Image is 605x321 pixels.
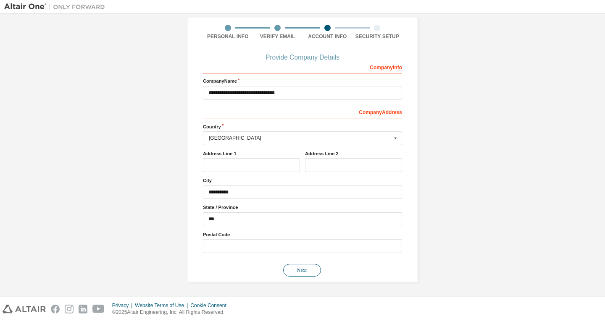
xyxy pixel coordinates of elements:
[135,302,190,309] div: Website Terms of Use
[79,305,87,313] img: linkedin.svg
[203,33,253,40] div: Personal Info
[203,231,402,238] label: Postal Code
[302,33,352,40] div: Account Info
[65,305,74,313] img: instagram.svg
[190,302,231,309] div: Cookie Consent
[203,177,402,184] label: City
[203,78,402,84] label: Company Name
[112,302,135,309] div: Privacy
[203,60,402,73] div: Company Info
[305,150,402,157] label: Address Line 2
[203,204,402,211] label: State / Province
[112,309,231,316] p: © 2025 Altair Engineering, Inc. All Rights Reserved.
[203,150,300,157] label: Address Line 1
[253,33,303,40] div: Verify Email
[352,33,402,40] div: Security Setup
[209,136,392,141] div: [GEOGRAPHIC_DATA]
[3,305,46,313] img: altair_logo.svg
[283,264,321,277] button: Next
[203,105,402,118] div: Company Address
[4,3,109,11] img: Altair One
[92,305,105,313] img: youtube.svg
[203,55,402,60] div: Provide Company Details
[203,123,402,130] label: Country
[51,305,60,313] img: facebook.svg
